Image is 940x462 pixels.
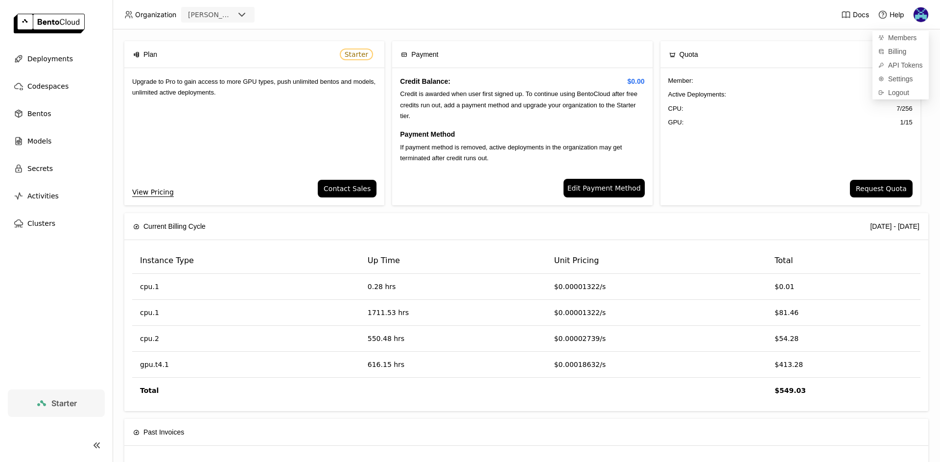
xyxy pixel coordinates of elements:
a: Settings [872,72,929,86]
img: logo [14,14,85,33]
span: 1 / 15 [900,118,912,127]
td: gpu.t4.1 [132,352,360,378]
div: [DATE] - [DATE] [870,221,919,232]
a: Secrets [8,159,105,178]
th: Total [767,248,920,274]
h4: Credit Balance: [400,76,644,87]
span: Logout [888,88,909,97]
button: Contact Sales [318,180,376,197]
a: Starter [8,389,105,417]
span: Bentos [27,108,51,120]
td: 0.28 hrs [360,274,546,300]
span: Members [888,33,916,42]
span: Help [890,10,904,19]
span: Clusters [27,218,55,229]
span: Active Deployments : [668,90,727,99]
th: Up Time [360,248,546,274]
span: $0.00 [627,76,644,87]
span: Plan [143,49,157,60]
span: Upgrade to Pro to gain access to more GPU types, push unlimited bentos and models, unlimited acti... [132,78,376,96]
span: Codespaces [27,80,69,92]
span: Models [27,135,51,147]
input: Selected strella. [235,10,236,20]
span: Activities [27,190,59,202]
span: Secrets [27,163,53,174]
a: Members [872,31,929,45]
td: cpu.1 [132,274,360,300]
div: Logout [872,86,929,99]
strong: $549.03 [775,387,806,394]
td: $0.00001322/s [546,274,767,300]
button: Request Quota [850,180,913,197]
span: CPU: [668,104,683,114]
a: Docs [841,10,869,20]
td: $0.00002739/s [546,326,767,352]
a: Edit Payment Method [564,179,645,197]
span: Docs [853,10,869,19]
span: Credit is awarded when user first signed up. To continue using BentoCloud after free credits run ... [400,90,637,120]
span: Deployments [27,53,73,65]
a: Billing [872,45,929,58]
span: API Tokens [888,61,923,70]
span: Settings [888,74,913,83]
span: Billing [888,47,906,56]
a: Bentos [8,104,105,123]
th: Instance Type [132,248,360,274]
span: Member : [668,76,693,86]
td: 550.48 hrs [360,326,546,352]
td: cpu.1 [132,300,360,326]
td: $81.46 [767,300,920,326]
td: cpu.2 [132,326,360,352]
a: Models [8,131,105,151]
td: 1711.53 hrs [360,300,546,326]
span: Starter [345,50,369,58]
span: GPU: [668,118,684,127]
div: [PERSON_NAME] [188,10,234,20]
span: 7 / 256 [896,104,913,114]
td: $54.28 [767,326,920,352]
a: Deployments [8,49,105,69]
a: Activities [8,186,105,206]
span: Starter [51,398,77,408]
h4: Payment Method [400,129,644,140]
span: Past Invoices [143,427,184,438]
td: $0.00018632/s [546,352,767,378]
th: Unit Pricing [546,248,767,274]
td: 616.15 hrs [360,352,546,378]
td: $0.00001322/s [546,300,767,326]
td: $413.28 [767,352,920,378]
a: Codespaces [8,76,105,96]
a: View Pricing [132,187,174,197]
span: Quota [680,49,698,60]
img: Matt Weiss [914,7,928,22]
strong: Total [140,387,159,394]
span: Edit Payment Method [567,183,641,194]
td: $0.01 [767,274,920,300]
span: If payment method is removed, active deployments in the organization may get terminated after cre... [400,144,622,162]
span: Payment [411,49,438,60]
a: API Tokens [872,58,929,72]
span: Current Billing Cycle [143,221,206,232]
a: Clusters [8,214,105,233]
div: Help [878,10,904,20]
span: Organization [135,10,176,19]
